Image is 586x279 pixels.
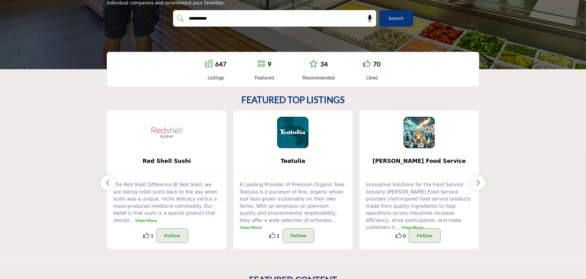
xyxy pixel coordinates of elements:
[240,225,262,230] a: View More
[331,218,336,223] span: ...
[240,181,347,231] p: A Leading Provider of Premium Organic Teas Teatulia is a purveyor of fine, organic whole leaf tea...
[233,153,353,170] a: Teatulia
[156,228,188,243] button: Follow
[151,232,153,239] span: 1
[401,225,423,230] a: View More
[113,181,220,224] p: The Red Shell Difference At Red Shell, we are taking retail sushi back to the day when sushi was ...
[241,95,345,105] h2: FEATURED TOP LISTINGS
[389,15,404,22] span: Search
[409,228,441,243] button: Follow
[258,60,265,68] a: Go to Featured
[363,74,381,81] div: Liked
[309,60,318,68] a: Go to Recommended
[255,74,275,81] div: Featured
[164,232,180,239] p: Follow
[363,60,371,67] i: Go to Liked
[215,60,227,68] a: 647
[363,15,373,22] span: Search by Voice
[205,74,227,81] div: Listings
[107,153,227,170] a: Red Shell Sushi
[395,225,400,230] span: ...
[366,181,473,231] p: Innovative Solutions for the Food Service Industry [PERSON_NAME] Food Service provides chef-inspi...
[291,232,307,239] p: Follow
[135,218,157,223] a: View More
[151,117,183,148] img: Red Shell Sushi
[268,60,272,68] a: 9
[369,153,469,170] b: Schwan's Food Service
[283,228,315,243] button: Follow
[277,232,280,239] span: 2
[403,232,406,239] span: 0
[379,10,413,27] button: Search
[417,232,433,239] p: Follow
[373,60,381,68] a: 70
[302,74,335,81] div: Recommended
[359,153,479,170] a: [PERSON_NAME] Food Service
[403,117,435,148] img: Schwan's Food Service
[369,157,469,165] span: [PERSON_NAME] Food Service
[320,60,328,68] a: 34
[117,157,217,165] span: Red Shell Sushi
[277,117,309,148] img: Teatulia
[243,153,343,170] b: Teatulia
[243,157,343,165] span: Teatulia
[129,218,134,223] span: ...
[117,153,217,170] b: Red Shell Sushi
